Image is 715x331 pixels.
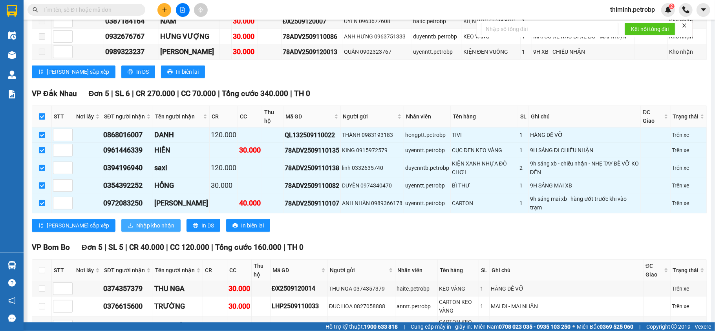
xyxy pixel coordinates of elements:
div: UYÊN 0963677608 [344,17,411,25]
span: question-circle [8,279,16,287]
button: printerIn DS [121,65,155,78]
div: 1 [480,284,488,293]
span: plus [162,7,167,13]
div: KEO VÀNG [439,284,478,293]
div: TIVI [452,131,517,139]
span: Trạng thái [673,112,699,121]
span: VP Bom Bo [32,243,70,252]
div: THU NGA 0374357379 [329,284,394,293]
div: HIỀN [154,145,208,156]
div: Kho nhận [669,47,705,56]
span: Tên người nhận [155,266,195,275]
div: uyenntt.petrobp [405,181,449,190]
div: ĐX2509120007 [283,16,342,26]
span: Nhập kho nhận [136,221,174,230]
div: 0961446339 [103,145,152,156]
div: 1 [522,47,530,56]
td: 78ADV2509110138 [283,158,341,178]
div: Trên xe [672,322,705,331]
img: solution-icon [8,90,16,98]
span: [PERSON_NAME] sắp xếp [47,221,109,230]
div: 30.000 [233,16,256,27]
span: SĐT người nhận [104,112,145,121]
th: Nhân viên [404,106,451,127]
div: 9h sáng xb - chiều nhận - NHẸ TAY BỂ VỠ KO ĐỀN [530,159,640,176]
th: CR [203,260,227,281]
span: copyright [671,324,677,329]
div: THU NGA [154,283,201,294]
div: 2 [519,164,527,172]
strong: 0708 023 035 - 0935 103 250 [499,324,571,330]
span: close [682,23,687,28]
span: Kết nối tổng đài [631,25,669,33]
input: Nhập số tổng đài [481,23,618,35]
td: 0972083250 [102,193,153,213]
div: ĐUC HOA 0827058888 [329,302,394,311]
div: 1 [519,181,527,190]
td: 78ADV2509120013 [282,44,343,60]
div: uyenntt.petrobp [405,146,449,155]
span: Tên người nhận [155,112,201,121]
span: | [283,243,285,252]
div: Trên xe [672,146,705,155]
span: TH 0 [294,89,310,98]
div: ANH HƯNG 0963751333 [344,32,411,41]
td: 0354392252 [102,178,153,193]
div: 78ADV2509120013 [283,47,342,57]
span: | [290,89,292,98]
div: linh 0332635740 [342,164,402,172]
div: haitc.petrobp [413,17,461,25]
div: 1 [519,146,527,155]
div: [PERSON_NAME] [154,198,208,209]
div: KIỆN ĐEN VUÔNG [463,47,519,56]
td: ANH CƯỜNG [153,193,210,213]
span: | [132,89,134,98]
span: file-add [180,7,185,13]
td: 78ADV2509110086 [282,29,343,44]
div: uyenntt.petrobp [405,199,449,207]
button: Kết nối tổng đài [625,23,675,35]
span: TH 0 [287,243,304,252]
span: caret-down [700,6,707,13]
div: duyenntb.petrobp [405,164,449,172]
span: In DS [201,221,214,230]
div: ĐX2509120014 [272,284,326,293]
div: Trên xe [672,199,705,207]
div: 30.000 [239,145,261,156]
div: CARTON KEO VÀNG [439,298,478,315]
td: saxi [153,158,210,178]
div: HÀNG DỄ VỠ [491,284,642,293]
div: 0868016007 [103,129,152,140]
div: haitc.petrobp [397,284,436,293]
span: ⚪️ [572,325,575,328]
img: icon-new-feature [665,6,672,13]
span: sort-ascending [38,223,44,229]
div: 78ADV2509110135 [285,145,339,155]
span: | [111,89,113,98]
span: Mã GD [285,112,333,121]
span: [PERSON_NAME] sắp xếp [47,67,109,76]
span: 2 [670,4,673,9]
div: 78ADV2509110138 [285,163,339,173]
div: DUYÊN 0974340470 [342,181,402,190]
span: | [218,89,220,98]
div: HÀNG DỄ VỠ [530,131,640,139]
th: Ghi chú [529,106,641,127]
div: 30.000 [233,31,256,42]
div: TRƯỜNG [154,301,201,312]
div: 0989323237 [105,46,157,57]
button: downloadNhập kho nhận [121,219,181,232]
button: printerIn biên lai [161,65,205,78]
div: 9H SÁNG ĐI CHIỀU NHẬN [530,146,640,155]
span: CR 270.000 [136,89,175,98]
span: thiminh.petrobp [604,5,661,15]
th: SL [518,106,529,127]
span: | [404,322,405,331]
span: In biên lai [241,221,264,230]
td: HƯNG VƯỢNG [159,29,220,44]
div: THÀNH 0983193183 [342,131,402,139]
button: file-add [176,3,190,17]
td: 0932676767 [104,29,159,44]
td: 0376615600 [102,296,153,316]
td: QL132509110022 [283,127,341,143]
